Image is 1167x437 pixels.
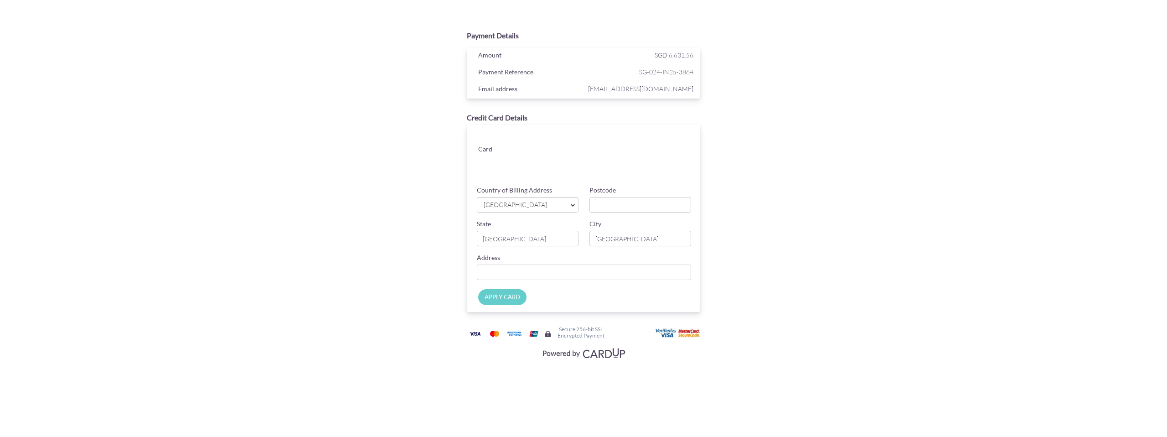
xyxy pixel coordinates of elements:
[505,328,523,339] img: American Express
[467,31,700,41] div: Payment Details
[536,154,613,171] iframe: Secure card expiration date input frame
[544,330,552,338] img: Secure lock
[538,344,629,361] img: Visa, Mastercard
[477,219,491,229] label: State
[471,83,586,97] div: Email address
[471,143,528,157] div: Card
[655,51,693,59] span: SGD 6,631.56
[467,113,700,123] div: Credit Card Details
[536,134,692,151] iframe: Secure card number input frame
[471,66,586,80] div: Payment Reference
[589,186,616,195] label: Postcode
[586,83,693,94] span: [EMAIL_ADDRESS][DOMAIN_NAME]
[471,49,586,63] div: Amount
[483,200,563,210] span: [GEOGRAPHIC_DATA]
[656,328,701,338] img: User card
[586,66,693,78] span: SG-024-IN25-3864
[477,197,578,213] a: [GEOGRAPHIC_DATA]
[614,154,692,171] iframe: Secure card security code input frame
[558,326,604,338] h6: Secure 256-bit SSL Encrypted Payment
[485,328,504,339] img: Mastercard
[466,328,484,339] img: Visa
[477,186,552,195] label: Country of Billing Address
[589,219,601,229] label: City
[477,253,500,262] label: Address
[525,328,543,339] img: Union Pay
[478,289,527,305] input: APPLY CARD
